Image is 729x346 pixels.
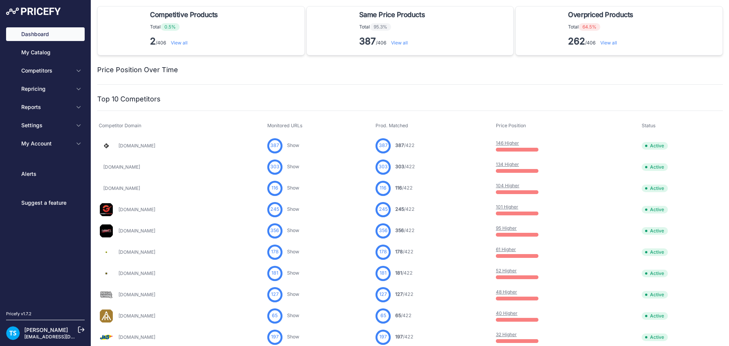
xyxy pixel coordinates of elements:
a: My Catalog [6,46,85,59]
span: 65 [395,313,401,318]
span: Active [642,206,668,213]
a: [DOMAIN_NAME] [118,143,155,149]
span: 178 [271,248,279,256]
span: 387 [379,142,388,149]
a: 101 Higher [496,204,518,210]
strong: 387 [359,36,376,47]
a: View all [391,40,408,46]
span: Active [642,333,668,341]
a: View all [600,40,617,46]
span: Active [642,185,668,192]
p: /406 [568,35,636,47]
button: Reports [6,100,85,114]
strong: 2 [150,36,156,47]
a: 65/422 [395,313,412,318]
a: [DOMAIN_NAME] [118,270,155,276]
a: Show [287,291,299,297]
a: Dashboard [6,27,85,41]
a: 48 Higher [496,289,517,295]
span: 95.3% [370,23,391,31]
span: 181 [395,270,402,276]
span: 127 [271,291,279,298]
nav: Sidebar [6,27,85,302]
span: 197 [271,333,279,341]
a: 303/422 [395,164,415,169]
span: Active [642,248,668,256]
p: Total [568,23,636,31]
a: [EMAIL_ADDRESS][DOMAIN_NAME] [24,334,104,340]
span: 245 [270,206,279,213]
a: 32 Higher [496,332,517,337]
span: 356 [395,228,404,233]
a: [PERSON_NAME] [24,327,68,333]
span: 178 [379,248,387,256]
span: Active [642,291,668,299]
span: 181 [271,270,278,277]
span: Active [642,270,668,277]
a: 127/422 [395,291,413,297]
span: Overpriced Products [568,9,633,20]
span: 356 [379,227,388,234]
span: Competitive Products [150,9,218,20]
span: Status [642,123,656,128]
a: 197/422 [395,334,413,340]
h2: Price Position Over Time [97,65,178,75]
p: Total [359,23,428,31]
span: 116 [380,185,387,192]
span: Active [642,312,668,320]
strong: 262 [568,36,585,47]
button: Repricing [6,82,85,96]
span: Settings [21,122,71,129]
a: [DOMAIN_NAME] [103,164,140,170]
a: 146 Higher [496,140,519,146]
span: 127 [379,291,387,298]
a: 52 Higher [496,268,517,273]
p: Total [150,23,221,31]
span: 65 [272,312,278,319]
span: 387 [395,142,404,148]
a: Show [287,206,299,212]
button: Competitors [6,64,85,77]
span: 0.5% [161,23,180,31]
span: Active [642,227,668,235]
span: 65 [380,312,386,319]
span: Competitors [21,67,71,74]
a: 95 Higher [496,225,517,231]
span: 245 [395,206,404,212]
a: Show [287,164,299,169]
a: [DOMAIN_NAME] [118,207,155,212]
span: Active [642,142,668,150]
a: [DOMAIN_NAME] [118,228,155,234]
a: 134 Higher [496,161,519,167]
a: Show [287,185,299,191]
a: Show [287,228,299,233]
a: 178/422 [395,249,413,254]
a: 61 Higher [496,246,516,252]
span: Active [642,163,668,171]
span: 116 [271,185,278,192]
span: 245 [379,206,388,213]
a: Show [287,142,299,148]
span: 303 [395,164,404,169]
span: 178 [395,249,403,254]
a: 104 Higher [496,183,519,188]
a: Show [287,313,299,318]
span: 197 [395,334,403,340]
a: 40 Higher [496,310,518,316]
span: 303 [379,163,388,171]
span: 303 [270,163,279,171]
span: 387 [270,142,279,149]
a: Show [287,249,299,254]
div: Pricefy v1.7.2 [6,311,32,317]
span: 64.5% [579,23,600,31]
span: My Account [21,140,71,147]
a: [DOMAIN_NAME] [118,313,155,319]
a: 245/422 [395,206,415,212]
a: [DOMAIN_NAME] [118,249,155,255]
a: View all [171,40,188,46]
span: Repricing [21,85,71,93]
span: Prod. Matched [376,123,408,128]
p: /406 [150,35,221,47]
span: 197 [379,333,387,341]
a: [DOMAIN_NAME] [118,334,155,340]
